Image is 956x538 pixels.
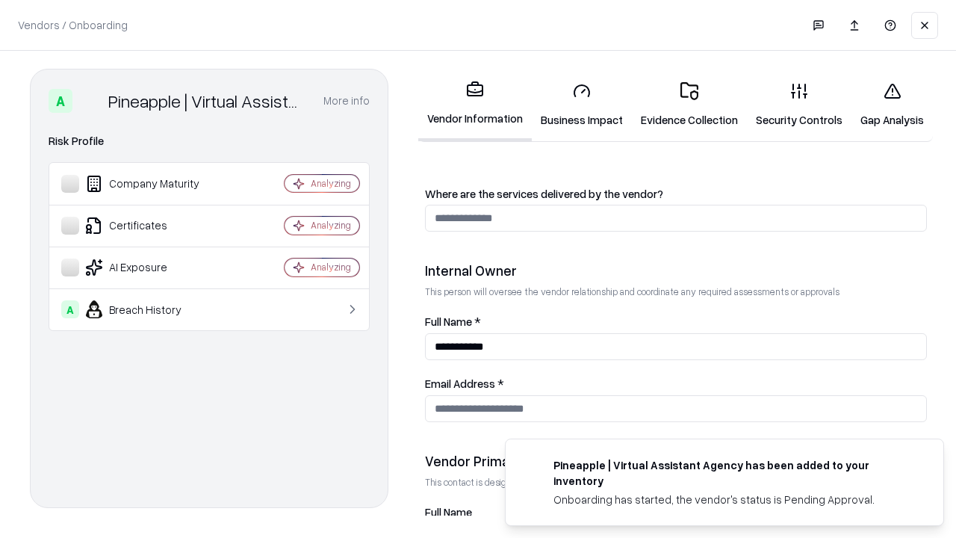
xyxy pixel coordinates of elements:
[524,457,541,475] img: trypineapple.com
[632,70,747,140] a: Evidence Collection
[61,300,240,318] div: Breach History
[18,17,128,33] p: Vendors / Onboarding
[425,262,927,279] div: Internal Owner
[61,259,240,276] div: AI Exposure
[532,70,632,140] a: Business Impact
[418,69,532,141] a: Vendor Information
[323,87,370,114] button: More info
[851,70,933,140] a: Gap Analysis
[311,219,351,232] div: Analyzing
[311,177,351,190] div: Analyzing
[61,217,240,235] div: Certificates
[108,89,305,113] div: Pineapple | Virtual Assistant Agency
[425,316,927,327] label: Full Name *
[311,261,351,273] div: Analyzing
[553,492,907,507] div: Onboarding has started, the vendor's status is Pending Approval.
[61,175,240,193] div: Company Maturity
[425,378,927,389] label: Email Address *
[78,89,102,113] img: Pineapple | Virtual Assistant Agency
[425,476,927,489] p: This contact is designated to receive the assessment request from Shift
[61,300,79,318] div: A
[49,89,72,113] div: A
[425,452,927,470] div: Vendor Primary Contact
[425,507,927,518] label: Full Name
[425,188,927,200] label: Where are the services delivered by the vendor?
[747,70,851,140] a: Security Controls
[425,285,927,298] p: This person will oversee the vendor relationship and coordinate any required assessments or appro...
[49,132,370,150] div: Risk Profile
[553,457,907,489] div: Pineapple | Virtual Assistant Agency has been added to your inventory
